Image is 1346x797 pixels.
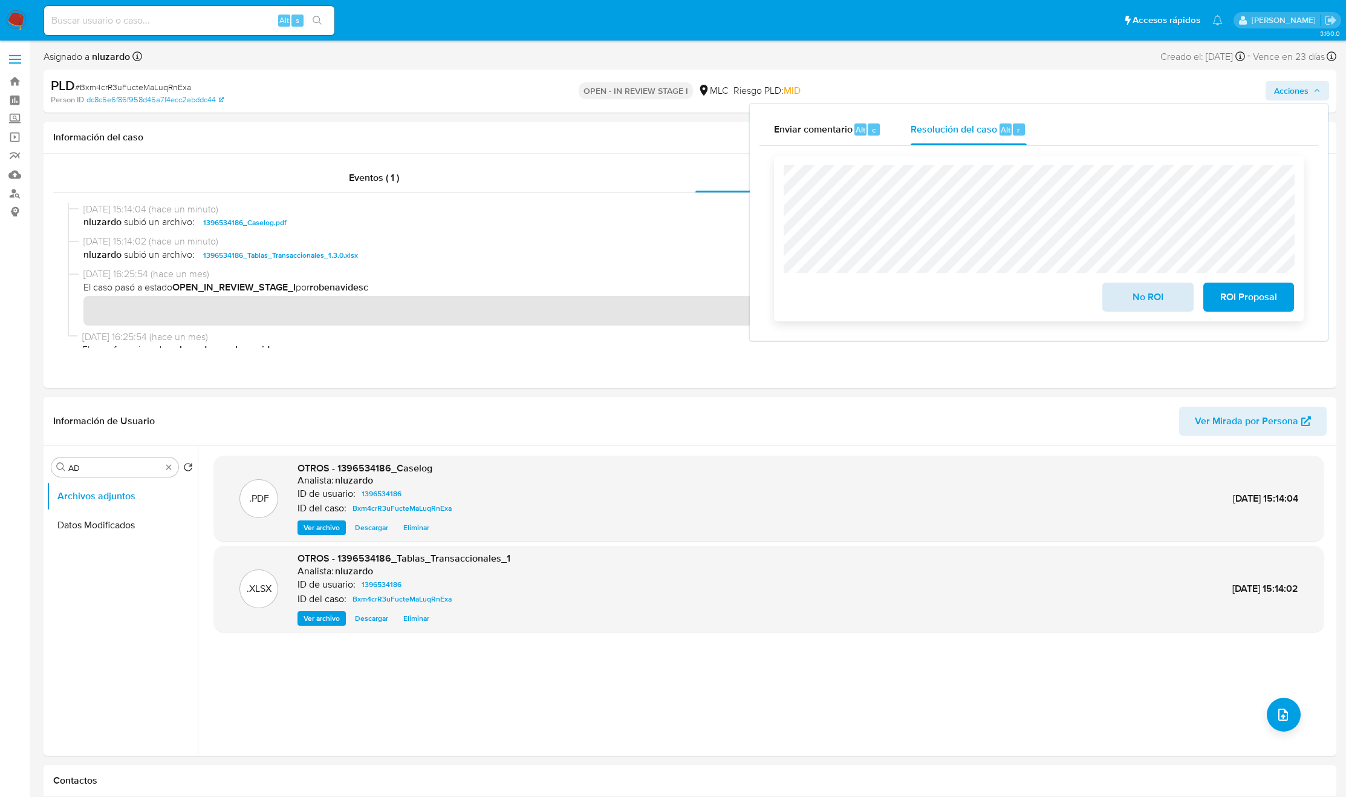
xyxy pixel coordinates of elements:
span: MID [784,84,801,97]
h1: Información de Usuario [53,415,155,427]
button: Descargar [349,520,394,535]
h6: nluzardo [335,474,373,487]
input: Buscar [68,462,161,473]
span: Descargar [355,612,388,625]
span: Ver archivo [304,522,340,534]
span: Eliminar [403,612,429,625]
span: Bxm4crR3uFucteMaLuqRnExa [353,592,452,606]
span: Vence en 23 días [1253,50,1325,64]
b: Person ID [51,94,84,105]
b: nluzardo [89,50,130,64]
p: ID de usuario: [297,579,356,591]
h6: nluzardo [335,565,373,577]
p: .XLSX [247,582,271,595]
span: ROI Proposal [1219,284,1278,310]
button: Volver al orden por defecto [183,462,193,476]
input: Buscar usuario o caso... [44,13,334,28]
span: No ROI [1118,284,1177,310]
b: PLD [51,76,75,95]
button: search-icon [305,12,330,29]
button: Ver Mirada por Persona [1179,407,1327,436]
button: Descargar [349,611,394,626]
button: upload-file [1267,698,1301,732]
p: ID de usuario: [297,488,356,500]
button: Eliminar [397,611,435,626]
span: - [1247,48,1250,65]
span: 1396534186 [362,577,402,592]
span: Alt [279,15,289,26]
span: Acciones [1274,81,1309,100]
a: Bxm4crR3uFucteMaLuqRnExa [348,592,457,606]
span: Riesgo PLD: [733,84,801,97]
button: No ROI [1102,283,1193,312]
a: Bxm4crR3uFucteMaLuqRnExa [348,501,457,516]
a: Salir [1324,14,1337,27]
span: Ver archivo [304,612,340,625]
span: c [872,124,876,136]
span: Accesos rápidos [1133,14,1200,27]
span: Eliminar [403,522,429,534]
span: r [1017,124,1020,136]
button: Eliminar [397,520,435,535]
span: Eventos ( 1 ) [349,171,399,185]
span: s [296,15,299,26]
span: Ver Mirada por Persona [1195,407,1298,436]
span: [DATE] 15:14:04 [1233,491,1298,505]
h1: Información del caso [53,131,1327,143]
a: 1396534186 [357,487,406,501]
div: MLC [698,84,729,97]
button: Buscar [56,462,66,472]
a: 1396534186 [357,577,406,592]
p: Analista: [297,565,334,577]
a: Notificaciones [1212,15,1223,25]
button: Datos Modificados [47,511,198,540]
span: 1396534186 [362,487,402,501]
a: dc8c5e6f86f958d45a7f4ecc2abddc44 [86,94,224,105]
span: Asignado a [44,50,130,64]
button: Ver archivo [297,611,346,626]
span: Bxm4crR3uFucteMaLuqRnExa [353,501,452,516]
button: Borrar [164,462,174,472]
span: # Bxm4crR3uFucteMaLuqRnExa [75,81,191,93]
p: ID del caso: [297,593,346,605]
span: Enviar comentario [774,122,853,136]
button: Ver archivo [297,520,346,535]
p: ID del caso: [297,502,346,514]
h1: Contactos [53,775,1327,787]
button: Acciones [1266,81,1329,100]
span: Alt [1001,124,1010,136]
span: Resolución del caso [911,122,997,136]
span: Alt [856,124,865,136]
p: OPEN - IN REVIEW STAGE I [579,82,693,99]
button: ROI Proposal [1203,283,1294,312]
button: Archivos adjuntos [47,482,198,511]
p: nicolas.luzardo@mercadolibre.com [1252,15,1320,26]
div: Creado el: [DATE] [1160,48,1245,65]
span: [DATE] 15:14:02 [1232,582,1298,595]
span: OTROS - 1396534186_Caselog [297,461,432,475]
span: Descargar [355,522,388,534]
span: OTROS - 1396534186_Tablas_Transaccionales_1 [297,551,510,565]
p: Analista: [297,474,334,487]
p: .PDF [249,492,269,505]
